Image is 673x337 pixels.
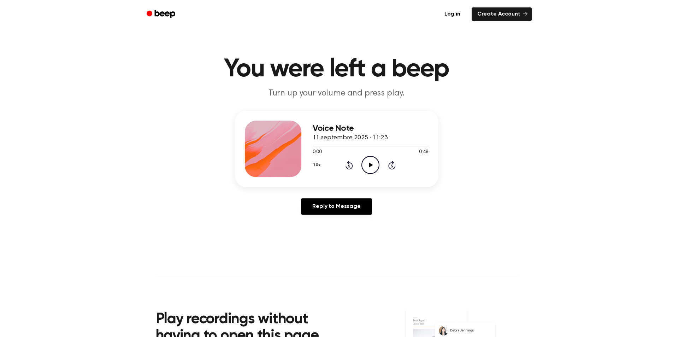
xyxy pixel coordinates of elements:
button: 1.0x [313,159,323,171]
span: 11 septembre 2025 · 11:23 [313,135,388,141]
span: 0:00 [313,149,322,156]
a: Reply to Message [301,198,372,215]
a: Create Account [472,7,532,21]
a: Beep [142,7,182,21]
a: Log in [437,6,467,22]
h3: Voice Note [313,124,429,133]
span: 0:48 [419,149,428,156]
p: Turn up your volume and press play. [201,88,472,99]
h1: You were left a beep [156,57,518,82]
